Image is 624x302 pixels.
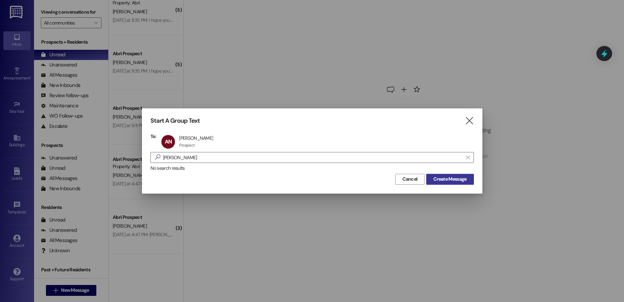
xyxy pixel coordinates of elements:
[165,138,172,145] span: AN
[465,117,474,124] i: 
[466,155,470,160] i: 
[150,133,157,139] h3: To:
[163,153,463,162] input: Search for any contact or apartment
[433,176,466,183] span: Create Message
[395,174,425,185] button: Cancel
[150,117,200,125] h3: Start A Group Text
[150,165,474,172] div: No search results
[152,154,163,161] i: 
[402,176,417,183] span: Cancel
[463,152,474,163] button: Clear text
[179,135,213,141] div: [PERSON_NAME]
[179,142,195,148] div: Prospect
[426,174,474,185] button: Create Message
